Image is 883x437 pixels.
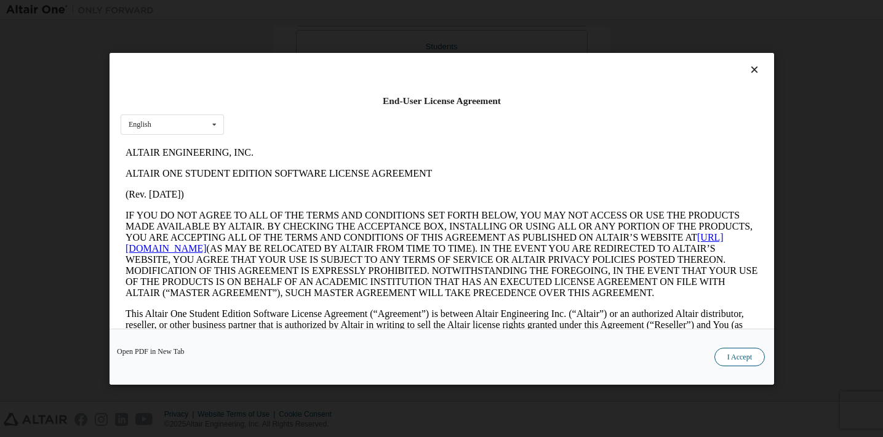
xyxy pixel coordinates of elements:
div: English [129,121,151,128]
p: ALTAIR ONE STUDENT EDITION SOFTWARE LICENSE AGREEMENT [5,26,637,37]
p: (Rev. [DATE]) [5,47,637,58]
a: [URL][DOMAIN_NAME] [5,90,603,111]
p: IF YOU DO NOT AGREE TO ALL OF THE TERMS AND CONDITIONS SET FORTH BELOW, YOU MAY NOT ACCESS OR USE... [5,68,637,156]
p: This Altair One Student Edition Software License Agreement (“Agreement”) is between Altair Engine... [5,166,637,210]
button: I Accept [714,348,764,366]
a: Open PDF in New Tab [117,348,185,355]
p: ALTAIR ENGINEERING, INC. [5,5,637,16]
div: End-User License Agreement [121,95,763,107]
